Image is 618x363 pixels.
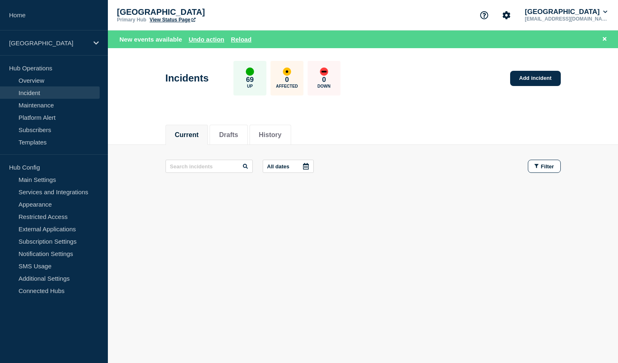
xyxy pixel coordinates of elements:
[322,76,326,84] p: 0
[247,84,253,88] p: Up
[166,72,209,84] h1: Incidents
[498,7,515,24] button: Account settings
[320,67,328,76] div: down
[166,160,253,173] input: Search incidents
[246,76,254,84] p: 69
[246,67,254,76] div: up
[117,7,282,17] p: [GEOGRAPHIC_DATA]
[219,131,238,139] button: Drafts
[283,67,291,76] div: affected
[119,36,182,43] span: New events available
[541,163,554,170] span: Filter
[259,131,282,139] button: History
[276,84,298,88] p: Affected
[317,84,331,88] p: Down
[189,36,224,43] button: Undo action
[523,16,609,22] p: [EMAIL_ADDRESS][DOMAIN_NAME]
[476,7,493,24] button: Support
[263,160,314,173] button: All dates
[267,163,289,170] p: All dates
[117,17,146,23] p: Primary Hub
[285,76,289,84] p: 0
[510,71,561,86] a: Add incident
[149,17,195,23] a: View Status Page
[9,40,88,47] p: [GEOGRAPHIC_DATA]
[175,131,199,139] button: Current
[231,36,252,43] button: Reload
[528,160,561,173] button: Filter
[523,8,609,16] button: [GEOGRAPHIC_DATA]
